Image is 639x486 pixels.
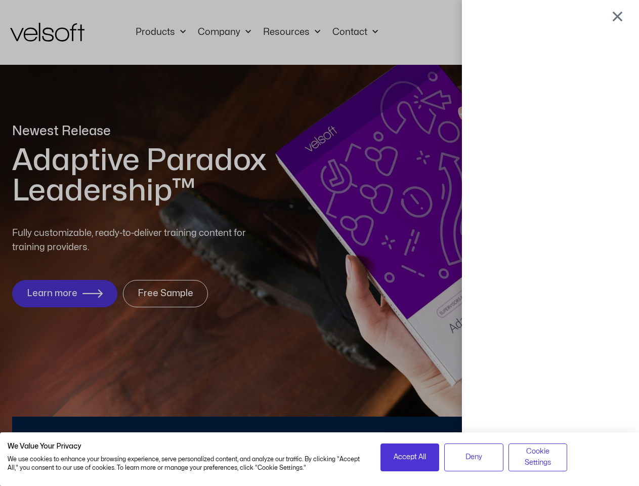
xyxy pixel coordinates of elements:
button: Deny all cookies [444,443,503,471]
span: Cookie Settings [515,446,561,469]
button: Accept all cookies [380,443,440,471]
button: Adjust cookie preferences [508,443,568,471]
span: Deny [465,452,482,463]
h2: We Value Your Privacy [8,442,365,451]
span: Accept All [394,452,426,463]
p: We use cookies to enhance your browsing experience, serve personalized content, and analyze our t... [8,455,365,472]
